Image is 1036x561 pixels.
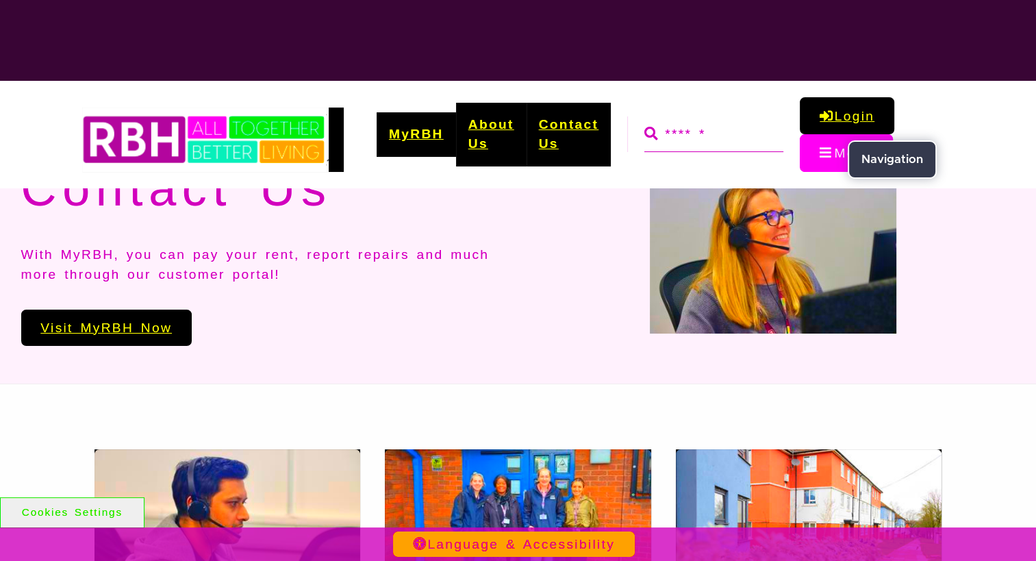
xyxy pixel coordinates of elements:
[650,169,896,334] img: Contact Centre February 2024 (1)
[78,29,159,69] span: Open the accessibility menu
[21,157,506,221] h1: Contact Us
[527,103,611,167] a: Contact Us
[78,23,159,75] span: Disable accessibility for low vision
[800,97,894,134] a: MyRBH
[800,134,893,172] button: Navigation
[21,221,506,310] p: With MyRBH, you can pay your rent, report repairs and much more through our customer portal!
[393,532,635,557] button: Language & Accessibility
[848,140,937,179] div: Navigation
[644,116,783,152] input: Search
[21,310,192,346] a: Visit MyRBH Now
[377,112,456,157] a: MyRBH
[82,108,329,172] img: RBH
[456,103,527,167] a: About Us
[834,146,873,160] span: Menu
